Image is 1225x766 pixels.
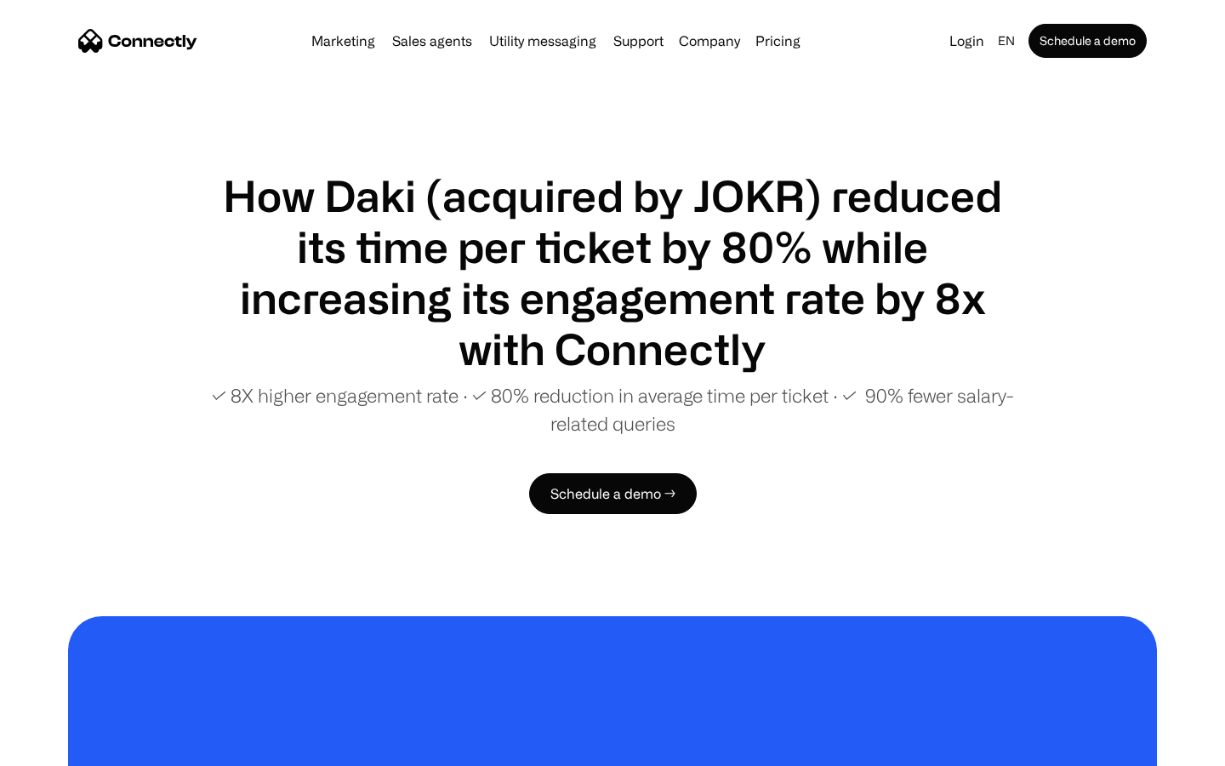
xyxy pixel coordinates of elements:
[607,34,670,48] a: Support
[34,736,102,760] ul: Language list
[529,473,697,514] a: Schedule a demo →
[1028,24,1147,58] a: Schedule a demo
[679,29,740,53] div: Company
[385,34,479,48] a: Sales agents
[749,34,807,48] a: Pricing
[998,29,1015,53] div: en
[204,381,1021,437] p: ✓ 8X higher engagement rate ∙ ✓ 80% reduction in average time per ticket ∙ ✓ 90% fewer salary-rel...
[204,170,1021,374] h1: How Daki (acquired by JOKR) reduced its time per ticket by 80% while increasing its engagement ra...
[17,735,102,760] aside: Language selected: English
[482,34,603,48] a: Utility messaging
[943,29,991,53] a: Login
[305,34,382,48] a: Marketing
